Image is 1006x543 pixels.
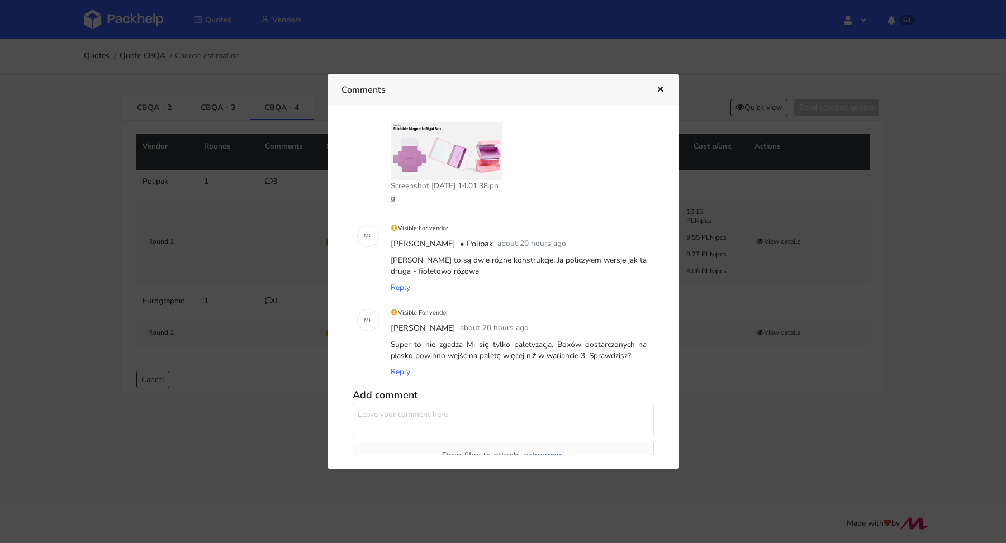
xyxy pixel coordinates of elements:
[341,82,639,98] h3: Comments
[391,180,502,204] p: Screenshot [DATE] 14.01.38.png
[391,224,449,232] small: Visible For vendor
[369,313,372,327] span: P
[532,451,564,460] span: browse.
[458,236,495,253] div: • Polipak
[388,320,458,337] div: [PERSON_NAME]
[364,313,369,327] span: M
[442,451,564,460] span: Drop files to attach, or
[388,337,649,364] div: Super to nie zgadza Mi się tylko paletyzacja. Boxów dostarczonych na płasko powinno wejść na pale...
[391,122,502,204] a: Screenshot [DATE] 14.01.38.png
[388,236,458,253] div: [PERSON_NAME]
[353,389,654,402] h5: Add comment
[388,253,649,280] div: [PERSON_NAME] to są dwie różne konstrukcje. Ja policzyłem wersję jak ta druga - fioletowo różowa
[391,122,502,180] img: F1m6CERoUba5OWnETzqt7xB23qjfqNkEKDFzpslA.png
[495,236,568,253] div: about 20 hours ago
[458,320,531,337] div: about 20 hours ago
[391,366,410,377] span: Reply
[369,228,373,243] span: C
[391,308,449,317] small: Visible For vendor
[364,228,369,243] span: M
[391,282,410,293] span: Reply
